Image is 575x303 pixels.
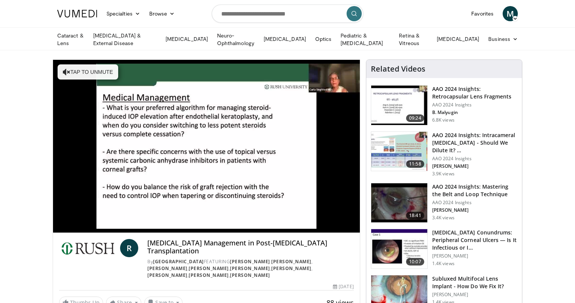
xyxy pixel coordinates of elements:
p: B. Malyugin [432,109,517,116]
p: [PERSON_NAME] [432,292,517,298]
a: Neuro-Ophthalmology [212,32,259,47]
a: R [120,239,138,257]
a: Favorites [467,6,498,21]
video-js: Video Player [53,60,360,233]
span: 11:58 [406,160,424,168]
a: Browse [145,6,180,21]
p: AAO 2024 Insights [432,156,517,162]
a: [MEDICAL_DATA] [259,31,311,47]
a: 09:24 AAO 2024 Insights: Retrocapsular Lens Fragments AAO 2024 Insights B. Malyugin 6.8K views [371,85,517,125]
h4: Related Videos [371,64,425,73]
h4: [MEDICAL_DATA] Management in Post-[MEDICAL_DATA] Transplantation [147,239,353,255]
a: [MEDICAL_DATA] & External Disease [89,32,161,47]
img: 22a3a3a3-03de-4b31-bd81-a17540334f4a.150x105_q85_crop-smart_upscale.jpg [371,183,427,223]
p: [PERSON_NAME] [432,207,517,213]
a: [PERSON_NAME] [271,265,311,272]
a: [PERSON_NAME] [147,265,187,272]
p: 3.4K views [432,215,455,221]
a: [PERSON_NAME] [189,272,229,278]
img: 01f52a5c-6a53-4eb2-8a1d-dad0d168ea80.150x105_q85_crop-smart_upscale.jpg [371,86,427,125]
a: [MEDICAL_DATA] [432,31,484,47]
img: 5ede7c1e-2637-46cb-a546-16fd546e0e1e.150x105_q85_crop-smart_upscale.jpg [371,229,427,269]
p: 3.9K views [432,171,455,177]
a: Cataract & Lens [53,32,89,47]
a: Optics [311,31,336,47]
h3: [MEDICAL_DATA] Conundrums: Peripheral Corneal Ulcers — Is It Infectious or I… [432,229,517,251]
button: Tap to unmute [58,64,118,80]
p: AAO 2024 Insights [432,102,517,108]
a: 10:07 [MEDICAL_DATA] Conundrums: Peripheral Corneal Ulcers — Is It Infectious or I… [PERSON_NAME]... [371,229,517,269]
a: [GEOGRAPHIC_DATA] [153,258,204,265]
img: Rush University Medical Center [59,239,117,257]
p: 1.4K views [432,261,455,267]
a: 18:41 AAO 2024 Insights: Mastering the Belt and Loop Technique AAO 2024 Insights [PERSON_NAME] 3.... [371,183,517,223]
h3: AAO 2024 Insights: Intracameral [MEDICAL_DATA] - Should We Dilute It? … [432,131,517,154]
a: [MEDICAL_DATA] [161,31,212,47]
a: [PERSON_NAME] [PERSON_NAME] [230,258,311,265]
p: 6.8K views [432,117,455,123]
input: Search topics, interventions [212,5,363,23]
p: [PERSON_NAME] [432,253,517,259]
a: Pediatric & [MEDICAL_DATA] [336,32,394,47]
a: M [503,6,518,21]
h3: AAO 2024 Insights: Mastering the Belt and Loop Technique [432,183,517,198]
p: AAO 2024 Insights [432,200,517,206]
a: [PERSON_NAME] [189,265,229,272]
h3: AAO 2024 Insights: Retrocapsular Lens Fragments [432,85,517,100]
h3: Subluxed Multifocal Lens Implant - How Do We Fix It? [432,275,517,290]
a: Business [484,31,522,47]
a: 11:58 AAO 2024 Insights: Intracameral [MEDICAL_DATA] - Should We Dilute It? … AAO 2024 Insights [... [371,131,517,177]
a: [PERSON_NAME] [230,272,270,278]
a: Specialties [102,6,145,21]
span: 09:24 [406,114,424,122]
span: 10:07 [406,258,424,266]
div: [DATE] [333,283,353,290]
img: VuMedi Logo [57,10,97,17]
img: de733f49-b136-4bdc-9e00-4021288efeb7.150x105_q85_crop-smart_upscale.jpg [371,132,427,171]
div: By FEATURING , , , , , , , [147,258,353,279]
a: [PERSON_NAME] [147,272,187,278]
a: [PERSON_NAME] [230,265,270,272]
p: [PERSON_NAME] [432,163,517,169]
a: Retina & Vitreous [394,32,432,47]
span: 18:41 [406,212,424,219]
